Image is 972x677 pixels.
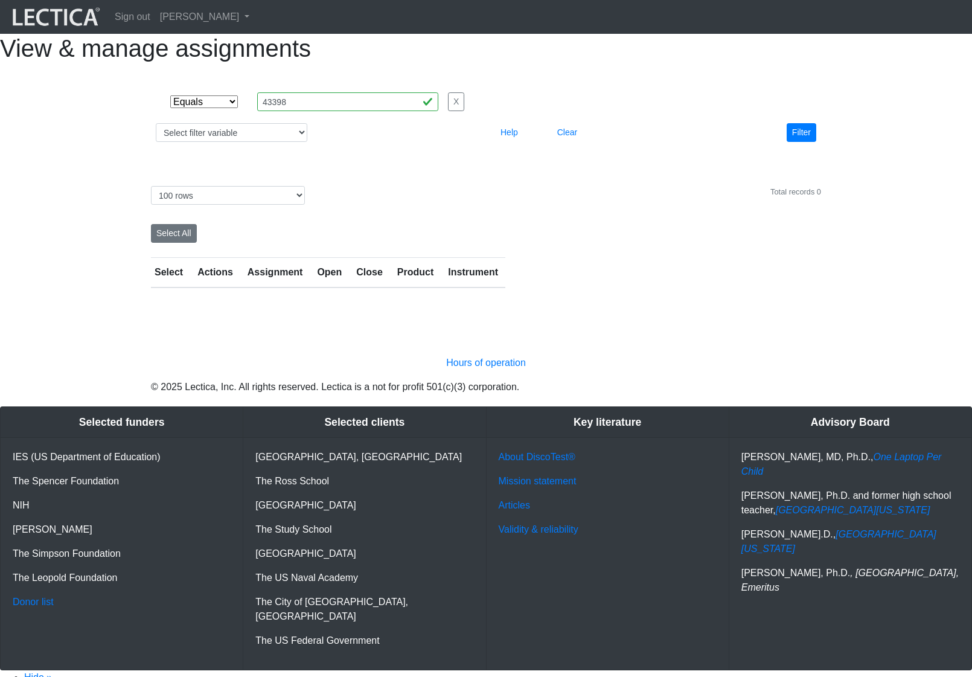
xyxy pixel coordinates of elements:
[255,571,473,585] p: The US Naval Academy
[13,547,231,561] p: The Simpson Foundation
[13,597,54,607] a: Donor list
[13,474,231,489] p: The Spencer Foundation
[495,127,523,137] a: Help
[446,358,526,368] a: Hours of operation
[499,452,575,462] a: About DiscoTest®
[243,407,485,438] div: Selected clients
[741,529,936,554] a: [GEOGRAPHIC_DATA][US_STATE]
[155,5,254,29] a: [PERSON_NAME]
[741,489,959,518] p: [PERSON_NAME], Ph.D. and former high school teacher,
[776,505,930,515] a: [GEOGRAPHIC_DATA][US_STATE]
[255,498,473,513] p: [GEOGRAPHIC_DATA]
[499,500,530,510] a: Articles
[487,407,729,438] div: Key literature
[499,476,577,486] a: Mission statement
[741,450,959,479] p: [PERSON_NAME], MD, Ph.D.,
[240,258,310,288] th: Assignment
[729,407,971,438] div: Advisory Board
[310,258,349,288] th: Open
[441,258,505,288] th: Instrument
[255,450,473,464] p: [GEOGRAPHIC_DATA], [GEOGRAPHIC_DATA]
[255,547,473,561] p: [GEOGRAPHIC_DATA]
[151,380,821,394] p: © 2025 Lectica, Inc. All rights reserved. Lectica is a not for profit 501(c)(3) corporation.
[13,498,231,513] p: NIH
[190,258,240,288] th: Actions
[787,123,816,142] button: Filter
[770,186,821,197] div: Total records 0
[495,123,523,142] button: Help
[13,522,231,537] p: [PERSON_NAME]
[10,5,100,28] img: lecticalive
[741,527,959,556] p: [PERSON_NAME].D.,
[255,595,473,624] p: The City of [GEOGRAPHIC_DATA], [GEOGRAPHIC_DATA]
[13,571,231,585] p: The Leopold Foundation
[552,123,583,142] button: Clear
[151,258,190,288] th: Select
[741,568,959,592] em: , [GEOGRAPHIC_DATA], Emeritus
[1,407,243,438] div: Selected funders
[349,258,390,288] th: Close
[255,634,473,648] p: The US Federal Government
[499,524,578,534] a: Validity & reliability
[741,566,959,595] p: [PERSON_NAME], Ph.D.
[255,474,473,489] p: The Ross School
[151,224,197,243] button: Select All
[255,522,473,537] p: The Study School
[448,92,464,111] button: X
[390,258,441,288] th: Product
[13,450,231,464] p: IES (US Department of Education)
[110,5,155,29] a: Sign out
